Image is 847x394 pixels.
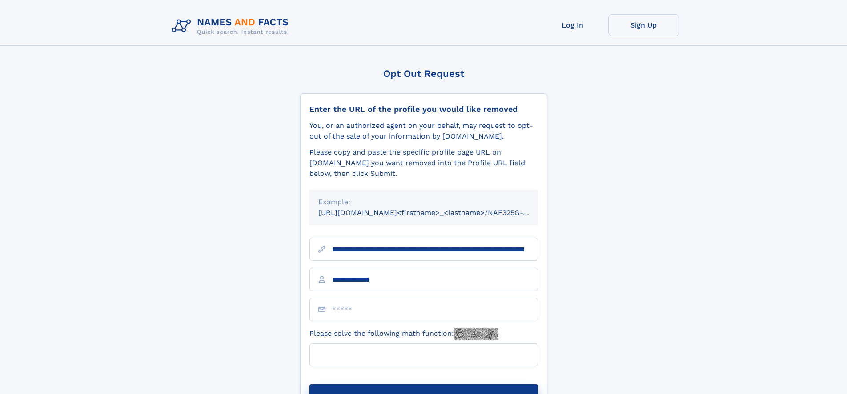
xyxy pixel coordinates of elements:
label: Please solve the following math function: [309,328,498,340]
img: Logo Names and Facts [168,14,296,38]
div: Opt Out Request [300,68,547,79]
small: [URL][DOMAIN_NAME]<firstname>_<lastname>/NAF325G-xxxxxxxx [318,208,555,217]
div: Enter the URL of the profile you would like removed [309,104,538,114]
div: Example: [318,197,529,207]
a: Log In [537,14,608,36]
div: Please copy and paste the specific profile page URL on [DOMAIN_NAME] you want removed into the Pr... [309,147,538,179]
div: You, or an authorized agent on your behalf, may request to opt-out of the sale of your informatio... [309,120,538,142]
a: Sign Up [608,14,679,36]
